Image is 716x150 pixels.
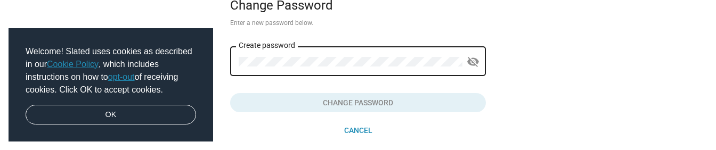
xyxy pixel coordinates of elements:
span: Welcome! Slated uses cookies as described in our , which includes instructions on how to of recei... [26,45,196,96]
a: Cancel [336,121,381,140]
mat-icon: visibility_off [467,54,479,70]
div: cookieconsent [9,28,213,142]
a: Cookie Policy [47,60,99,69]
a: dismiss cookie message [26,105,196,125]
p: Enter a new password below. [230,19,486,28]
a: opt-out [108,72,135,81]
button: Show password [462,52,484,73]
span: Cancel [344,121,372,140]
